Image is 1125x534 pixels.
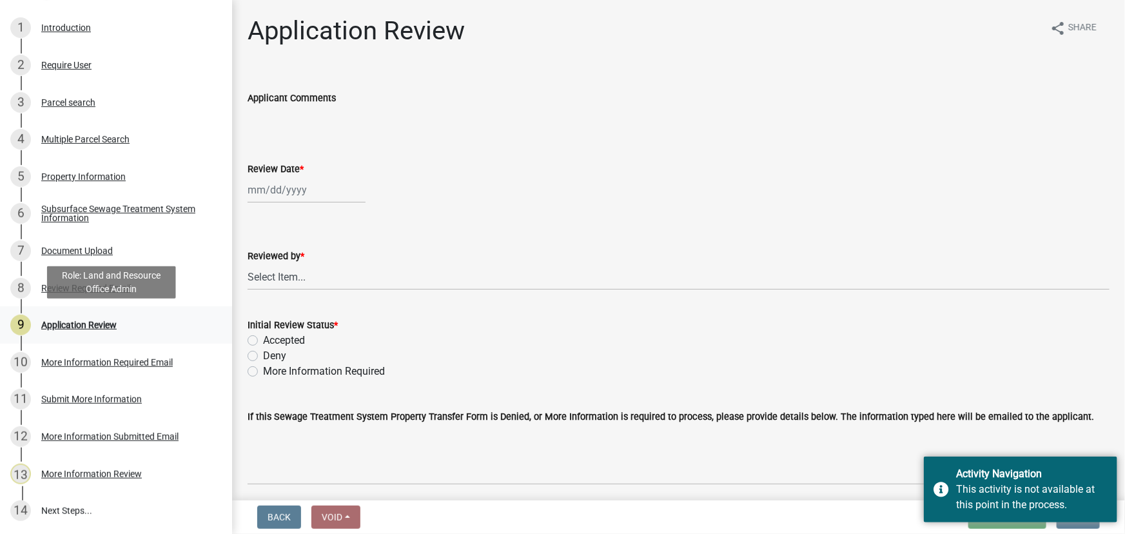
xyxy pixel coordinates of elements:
[41,204,211,222] div: Subsurface Sewage Treatment System Information
[41,246,113,255] div: Document Upload
[41,395,142,404] div: Submit More Information
[10,389,31,410] div: 11
[248,252,304,261] label: Reviewed by
[263,348,286,364] label: Deny
[268,512,291,522] span: Back
[10,55,31,75] div: 2
[322,512,342,522] span: Void
[41,284,131,293] div: Review Required Email
[248,177,366,203] input: mm/dd/yyyy
[263,333,305,348] label: Accepted
[10,203,31,224] div: 6
[10,426,31,447] div: 12
[10,129,31,150] div: 4
[1040,15,1107,41] button: shareShare
[257,506,301,529] button: Back
[10,352,31,373] div: 10
[1068,21,1097,36] span: Share
[248,94,336,103] label: Applicant Comments
[41,432,179,441] div: More Information Submitted Email
[263,364,385,379] label: More Information Required
[41,358,173,367] div: More Information Required Email
[41,61,92,70] div: Require User
[248,165,304,174] label: Review Date
[311,506,360,529] button: Void
[10,241,31,261] div: 7
[41,98,95,107] div: Parcel search
[1050,21,1066,36] i: share
[41,172,126,181] div: Property Information
[10,500,31,521] div: 14
[10,315,31,335] div: 9
[41,470,142,479] div: More Information Review
[41,321,117,330] div: Application Review
[10,92,31,113] div: 3
[248,413,1094,422] label: If this Sewage Treatment System Property Transfer Form is Denied, or More Information is required...
[41,135,130,144] div: Multiple Parcel Search
[10,278,31,299] div: 8
[47,266,176,299] div: Role: Land and Resource Office Admin
[10,17,31,38] div: 1
[10,464,31,484] div: 13
[41,23,91,32] div: Introduction
[956,482,1108,513] div: This activity is not available at this point in the process.
[248,15,465,46] h1: Application Review
[956,466,1108,482] div: Activity Navigation
[10,166,31,187] div: 5
[248,321,338,330] label: Initial Review Status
